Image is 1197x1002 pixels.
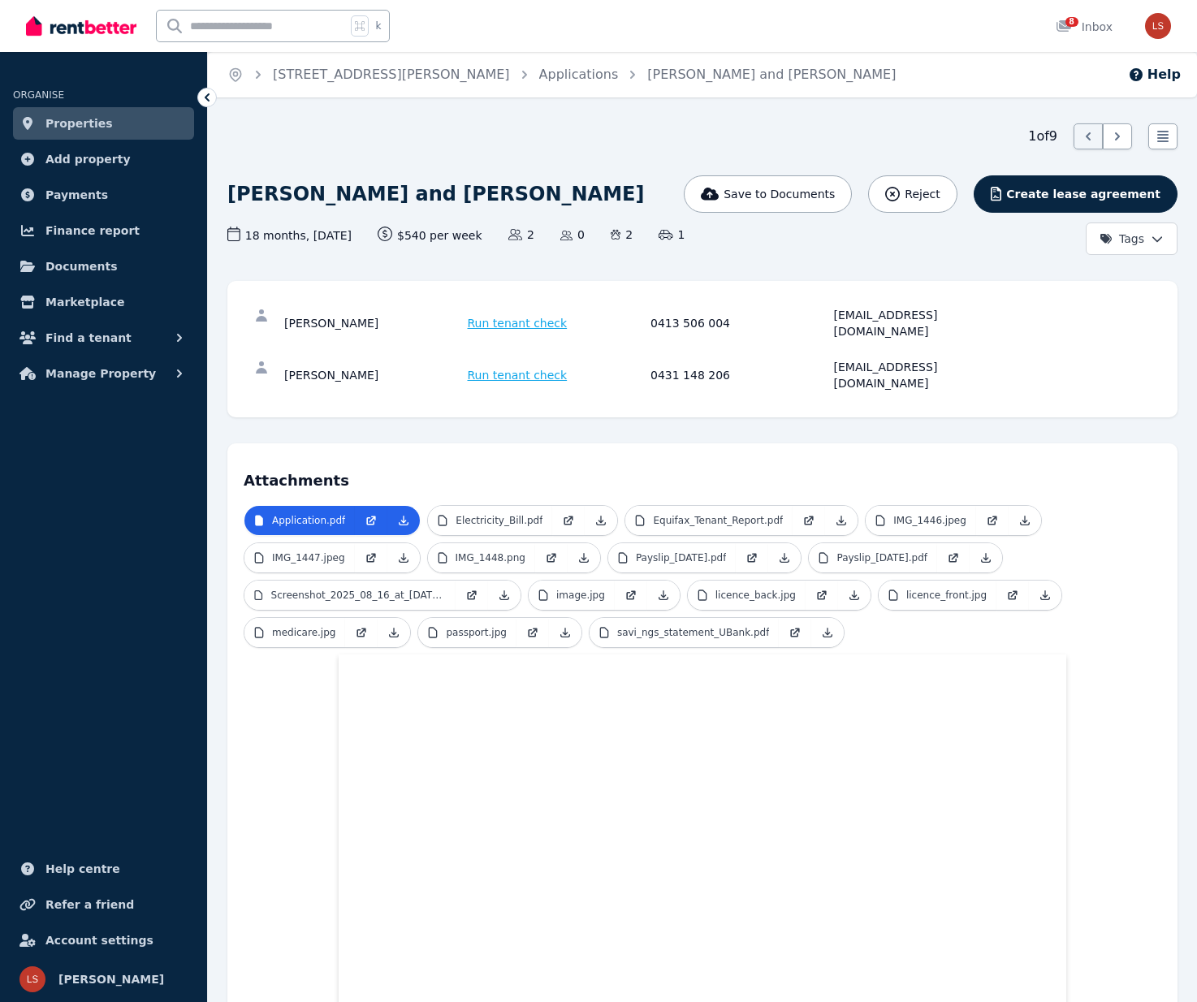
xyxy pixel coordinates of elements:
[617,626,770,639] p: savi_ngs_statement_UBank.pdf
[736,543,768,572] a: Open in new Tab
[868,175,957,213] button: Reject
[26,14,136,38] img: RentBetter
[809,543,937,572] a: Payslip_[DATE].pdf
[906,589,987,602] p: licence_front.jpg
[45,292,124,312] span: Marketplace
[13,924,194,957] a: Account settings
[838,581,871,610] a: Download Attachment
[653,514,783,527] p: Equifax_Tenant_Report.pdf
[45,221,140,240] span: Finance report
[378,227,482,244] span: $540 per week
[905,186,940,202] span: Reject
[45,364,156,383] span: Manage Property
[535,543,568,572] a: Open in new Tab
[375,19,381,32] span: k
[560,227,585,243] span: 0
[825,506,858,535] a: Download Attachment
[1009,506,1041,535] a: Download Attachment
[1145,13,1171,39] img: Lauren Shead
[273,67,510,82] a: [STREET_ADDRESS][PERSON_NAME]
[688,581,806,610] a: licence_back.jpg
[456,551,525,564] p: IMG_1448.png
[1006,186,1160,202] span: Create lease agreement
[585,506,617,535] a: Download Attachment
[387,506,420,535] a: Download Attachment
[272,626,335,639] p: medicare.jpg
[456,581,488,610] a: Open in new Tab
[45,149,131,169] span: Add property
[647,67,896,82] a: [PERSON_NAME] and [PERSON_NAME]
[970,543,1002,572] a: Download Attachment
[684,175,853,213] button: Save to Documents
[45,895,134,914] span: Refer a friend
[488,581,521,610] a: Download Attachment
[45,114,113,133] span: Properties
[284,307,463,339] div: [PERSON_NAME]
[615,581,647,610] a: Open in new Tab
[244,581,456,610] a: Screenshot_2025_08_16_at_[DATE].png
[284,359,463,391] div: [PERSON_NAME]
[866,506,976,535] a: IMG_1446.jpeg
[974,175,1178,213] button: Create lease agreement
[355,506,387,535] a: Open in new Tab
[879,581,996,610] a: licence_front.jpg
[13,286,194,318] a: Marketplace
[272,514,345,527] p: Application.pdf
[608,543,737,572] a: Payslip_[DATE].pdf
[13,214,194,247] a: Finance report
[976,506,1009,535] a: Open in new Tab
[13,250,194,283] a: Documents
[208,52,915,97] nav: Breadcrumb
[590,618,780,647] a: savi_ngs_statement_UBank.pdf
[244,506,355,535] a: Application.pdf
[13,143,194,175] a: Add property
[378,618,410,647] a: Download Attachment
[811,618,844,647] a: Download Attachment
[715,589,796,602] p: licence_back.jpg
[516,618,549,647] a: Open in new Tab
[659,227,685,243] span: 1
[428,506,552,535] a: Electricity_Bill.pdf
[271,589,446,602] p: Screenshot_2025_08_16_at_[DATE].png
[793,506,825,535] a: Open in new Tab
[1029,581,1061,610] a: Download Attachment
[539,67,619,82] a: Applications
[272,551,345,564] p: IMG_1447.jpeg
[893,514,966,527] p: IMG_1446.jpeg
[456,514,542,527] p: Electricity_Bill.pdf
[779,618,811,647] a: Open in new Tab
[418,618,516,647] a: passport.jpg
[611,227,633,243] span: 2
[549,618,581,647] a: Download Attachment
[1100,231,1144,247] span: Tags
[58,970,164,989] span: [PERSON_NAME]
[508,227,534,243] span: 2
[529,581,615,610] a: image.jpg
[227,181,644,207] h1: [PERSON_NAME] and [PERSON_NAME]
[13,322,194,354] button: Find a tenant
[446,626,506,639] p: passport.jpg
[468,367,568,383] span: Run tenant check
[1056,19,1113,35] div: Inbox
[996,581,1029,610] a: Open in new Tab
[556,589,605,602] p: image.jpg
[45,931,153,950] span: Account settings
[45,185,108,205] span: Payments
[625,506,793,535] a: Equifax_Tenant_Report.pdf
[13,357,194,390] button: Manage Property
[19,966,45,992] img: Lauren Shead
[244,543,355,572] a: IMG_1447.jpeg
[13,179,194,211] a: Payments
[724,186,835,202] span: Save to Documents
[937,543,970,572] a: Open in new Tab
[650,307,829,339] div: 0413 506 004
[13,89,64,101] span: ORGANISE
[13,107,194,140] a: Properties
[834,307,1013,339] div: [EMAIL_ADDRESS][DOMAIN_NAME]
[1065,17,1078,27] span: 8
[1128,65,1181,84] button: Help
[244,618,345,647] a: medicare.jpg
[227,227,352,244] span: 18 months , [DATE]
[1142,947,1181,986] iframe: Intercom live chat
[45,257,118,276] span: Documents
